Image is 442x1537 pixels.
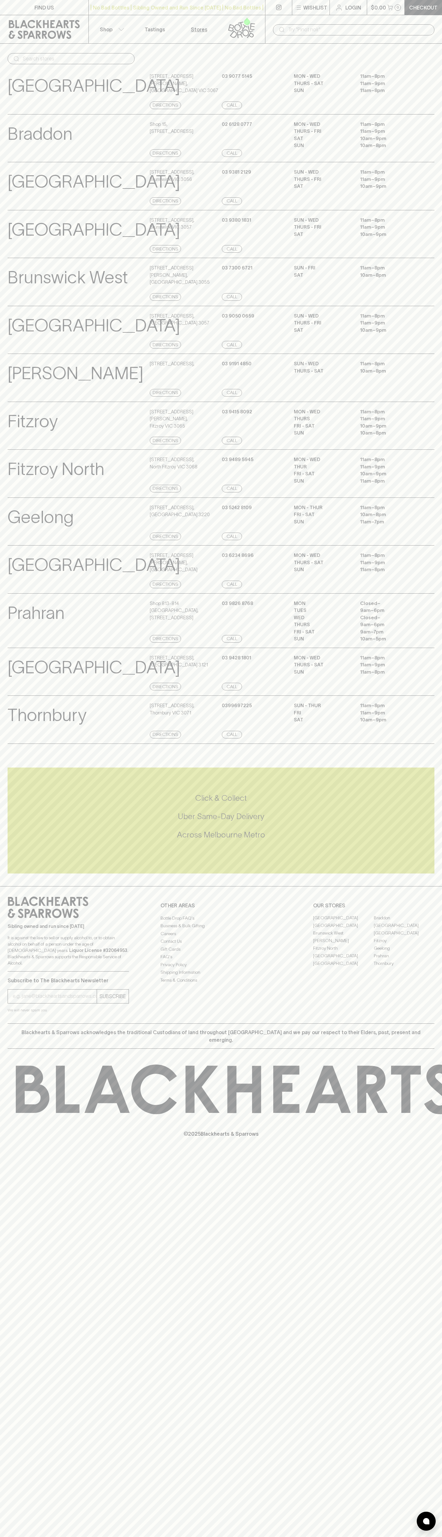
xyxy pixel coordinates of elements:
[294,80,351,87] p: THURS - SAT
[294,128,351,135] p: THURS - FRI
[160,914,282,922] a: Bottle Drop FAQ's
[89,15,133,43] button: Shop
[222,217,251,224] p: 03 9380 1831
[360,224,417,231] p: 11am – 9pm
[160,976,282,984] a: Terms & Conditions
[222,408,252,416] p: 03 9415 8092
[8,977,129,984] p: Subscribe to The Blackhearts Newsletter
[360,559,417,566] p: 11am – 9pm
[360,661,417,669] p: 11am – 9pm
[409,4,438,11] p: Checkout
[222,121,252,128] p: 02 6128 0777
[150,217,194,231] p: [STREET_ADDRESS] , Brunswick VIC 3057
[222,437,242,444] a: Call
[222,264,252,272] p: 03 7300 6721
[150,635,181,643] a: Directions
[150,149,181,157] a: Directions
[8,600,64,626] p: Prahran
[294,566,351,573] p: SUN
[222,552,254,559] p: 03 6234 8696
[177,15,221,43] a: Stores
[222,102,242,109] a: Call
[222,702,252,709] p: 0399697225
[360,621,417,628] p: 9am – 6pm
[294,470,351,478] p: FRI - SAT
[360,478,417,485] p: 11am – 8pm
[160,945,282,953] a: Gift Cards
[100,26,112,33] p: Shop
[360,552,417,559] p: 11am – 8pm
[313,945,374,952] a: Fitzroy North
[8,552,180,578] p: [GEOGRAPHIC_DATA]
[150,581,181,588] a: Directions
[360,716,417,724] p: 10am – 9pm
[222,245,242,253] a: Call
[8,504,74,530] p: Geelong
[222,731,242,738] a: Call
[222,533,242,540] a: Call
[360,135,417,142] p: 10am – 9pm
[360,312,417,320] p: 11am – 8pm
[360,121,417,128] p: 11am – 8pm
[97,990,129,1003] button: SUBSCRIBE
[294,423,351,430] p: FRI - SAT
[360,504,417,511] p: 11am – 8pm
[150,293,181,301] a: Directions
[313,937,374,945] a: [PERSON_NAME]
[222,504,252,511] p: 03 5242 8109
[360,217,417,224] p: 11am – 8pm
[294,559,351,566] p: THURS - SAT
[294,264,351,272] p: SUN - FRI
[374,945,434,952] a: Geelong
[8,73,180,99] p: [GEOGRAPHIC_DATA]
[8,654,180,681] p: [GEOGRAPHIC_DATA]
[150,360,194,367] p: [STREET_ADDRESS] ,
[294,621,351,628] p: THURS
[294,628,351,636] p: FRI - SAT
[222,149,242,157] a: Call
[294,367,351,375] p: THURS - SAT
[8,923,129,929] p: Sibling owned and run since [DATE]
[222,600,253,607] p: 03 9826 8768
[360,169,417,176] p: 11am – 8pm
[360,463,417,471] p: 11am – 9pm
[8,811,434,822] h5: Uber Same-Day Delivery
[294,511,351,518] p: FRI - SAT
[294,518,351,526] p: SUN
[8,408,58,435] p: Fitzroy
[222,73,252,80] p: 03 9077 5145
[360,702,417,709] p: 11am – 8pm
[294,312,351,320] p: SUN - WED
[8,121,72,147] p: Braddon
[8,169,180,195] p: [GEOGRAPHIC_DATA]
[360,566,417,573] p: 11am – 8pm
[294,360,351,367] p: SUN - WED
[294,702,351,709] p: Sun - Thur
[360,518,417,526] p: 11am – 7pm
[160,922,282,930] a: Business & Bulk Gifting
[222,683,242,690] a: Call
[222,635,242,643] a: Call
[294,169,351,176] p: SUN - WED
[294,661,351,669] p: THURS - SAT
[294,716,351,724] p: Sat
[294,142,351,149] p: SUN
[294,654,351,662] p: MON - WED
[160,938,282,945] a: Contact Us
[150,312,209,327] p: [STREET_ADDRESS] , [GEOGRAPHIC_DATA] 3057
[150,169,194,183] p: [STREET_ADDRESS] , Brunswick VIC 3056
[360,614,417,621] p: Closed –
[313,960,374,967] a: [GEOGRAPHIC_DATA]
[222,389,242,397] a: Call
[294,224,351,231] p: THURS - FRI
[294,709,351,717] p: Fri
[360,176,417,183] p: 11am – 9pm
[294,635,351,643] p: SUN
[360,367,417,375] p: 10am – 8pm
[222,581,242,588] a: Call
[150,408,220,430] p: [STREET_ADDRESS][PERSON_NAME] , Fitzroy VIC 3065
[150,102,181,109] a: Directions
[374,929,434,937] a: [GEOGRAPHIC_DATA]
[69,948,127,953] strong: Liquor License #32064953
[222,485,242,492] a: Call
